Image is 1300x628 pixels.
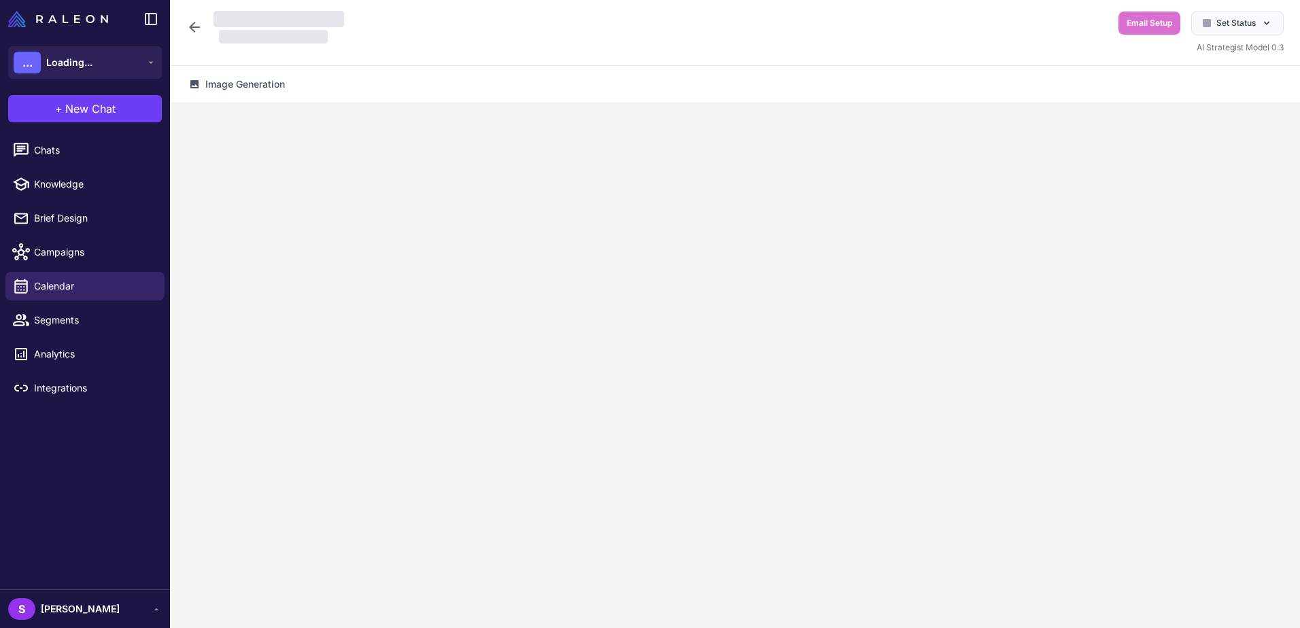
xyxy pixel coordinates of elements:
span: + [55,101,63,117]
a: Campaigns [5,238,165,266]
span: Brief Design [34,211,154,226]
span: Knowledge [34,177,154,192]
span: Chats [34,143,154,158]
button: Image Generation [181,71,293,97]
span: Loading... [46,55,92,70]
span: Analytics [34,347,154,362]
span: Calendar [34,279,154,294]
button: ...Loading... [8,46,162,79]
span: New Chat [65,101,116,117]
a: Segments [5,306,165,334]
span: Integrations [34,381,154,396]
a: Brief Design [5,204,165,232]
a: Integrations [5,374,165,402]
a: Knowledge [5,170,165,198]
span: AI Strategist Model 0.3 [1197,42,1284,52]
span: Image Generation [205,77,285,92]
span: [PERSON_NAME] [41,601,120,616]
a: Calendar [5,272,165,300]
span: Campaigns [34,245,154,260]
span: Segments [34,313,154,328]
a: Chats [5,136,165,164]
div: ... [14,52,41,73]
img: Raleon Logo [8,11,108,27]
a: Analytics [5,340,165,368]
span: Email Setup [1127,17,1172,29]
button: Email Setup [1118,12,1180,35]
button: +New Chat [8,95,162,122]
a: Raleon Logo [8,11,114,27]
span: Set Status [1216,17,1256,29]
div: S [8,598,35,620]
